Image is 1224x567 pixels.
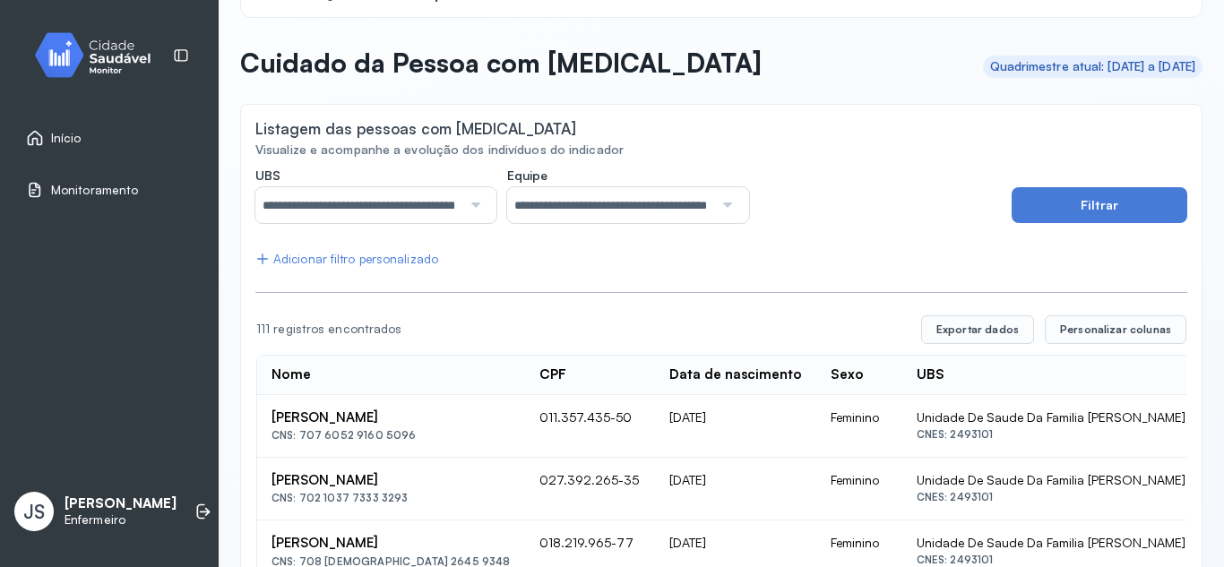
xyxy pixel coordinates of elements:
[831,366,864,383] div: Sexo
[51,183,138,198] span: Monitoramento
[917,366,944,383] div: UBS
[255,168,280,184] span: UBS
[272,492,511,504] div: CNS: 702 1037 7333 3293
[917,491,1185,503] div: CNES: 2493101
[507,168,547,184] span: Equipe
[917,535,1185,551] div: Unidade De Saude Da Familia [PERSON_NAME]
[256,322,907,337] div: 111 registros encontrados
[921,315,1034,344] button: Exportar dados
[1045,315,1186,344] button: Personalizar colunas
[272,535,511,552] div: [PERSON_NAME]
[26,129,193,147] a: Início
[272,429,511,442] div: CNS: 707 6052 9160 5096
[917,409,1185,425] div: Unidade De Saude Da Familia [PERSON_NAME]
[655,458,816,520] td: [DATE]
[272,472,511,489] div: [PERSON_NAME]
[255,142,1187,158] div: Visualize e acompanhe a evolução dos indivíduos do indicador
[669,366,802,383] div: Data de nascimento
[255,119,576,138] div: Listagem das pessoas com [MEDICAL_DATA]
[917,554,1185,566] div: CNES: 2493101
[65,512,177,528] p: Enfermeiro
[19,29,180,82] img: monitor.svg
[816,458,902,520] td: Feminino
[525,458,655,520] td: 027.392.265-35
[917,472,1185,488] div: Unidade De Saude Da Familia [PERSON_NAME]
[272,366,311,383] div: Nome
[26,181,193,199] a: Monitoramento
[525,395,655,458] td: 011.357.435-50
[272,409,511,426] div: [PERSON_NAME]
[65,495,177,512] p: [PERSON_NAME]
[990,59,1196,74] div: Quadrimestre atual: [DATE] a [DATE]
[655,395,816,458] td: [DATE]
[917,428,1185,441] div: CNES: 2493101
[816,395,902,458] td: Feminino
[51,131,82,146] span: Início
[23,500,45,523] span: JS
[539,366,566,383] div: CPF
[1060,322,1171,337] span: Personalizar colunas
[1012,187,1187,223] button: Filtrar
[255,252,438,267] div: Adicionar filtro personalizado
[240,47,762,79] p: Cuidado da Pessoa com [MEDICAL_DATA]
